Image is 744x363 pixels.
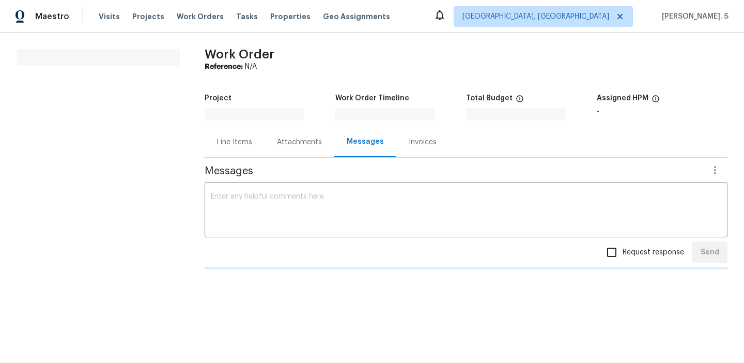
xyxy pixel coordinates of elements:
[132,11,164,22] span: Projects
[466,95,513,102] h5: Total Budget
[205,48,274,61] span: Work Order
[99,11,120,22] span: Visits
[462,11,609,22] span: [GEOGRAPHIC_DATA], [GEOGRAPHIC_DATA]
[597,108,727,115] div: -
[205,95,231,102] h5: Project
[205,62,727,72] div: N/A
[652,95,660,108] span: The hpm assigned to this work order.
[409,137,437,147] div: Invoices
[236,13,258,20] span: Tasks
[270,11,311,22] span: Properties
[177,11,224,22] span: Work Orders
[205,63,243,70] b: Reference:
[205,166,703,176] span: Messages
[323,11,390,22] span: Geo Assignments
[658,11,729,22] span: [PERSON_NAME]. S
[516,95,524,108] span: The total cost of line items that have been proposed by Opendoor. This sum includes line items th...
[217,137,252,147] div: Line Items
[277,137,322,147] div: Attachments
[623,247,684,258] span: Request response
[347,137,384,147] div: Messages
[335,95,409,102] h5: Work Order Timeline
[597,95,648,102] h5: Assigned HPM
[35,11,69,22] span: Maestro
